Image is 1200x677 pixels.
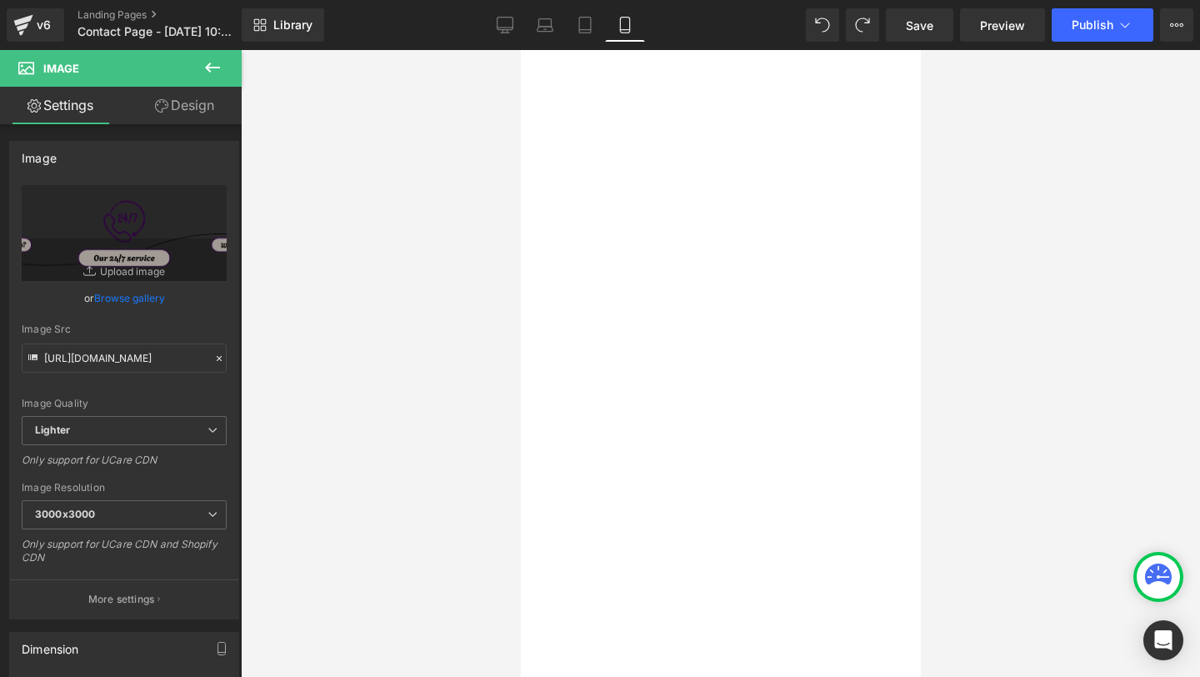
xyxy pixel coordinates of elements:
[22,482,227,494] div: Image Resolution
[242,8,324,42] a: New Library
[806,8,839,42] button: Undo
[273,18,312,33] span: Library
[22,142,57,165] div: Image
[33,14,54,36] div: v6
[960,8,1045,42] a: Preview
[124,87,245,124] a: Design
[10,579,238,619] button: More settings
[565,8,605,42] a: Tablet
[22,398,227,409] div: Image Quality
[1072,18,1113,32] span: Publish
[1143,620,1183,660] div: Open Intercom Messenger
[485,8,525,42] a: Desktop
[77,8,269,22] a: Landing Pages
[94,283,165,313] a: Browse gallery
[1052,8,1153,42] button: Publish
[22,454,227,478] div: Only support for UCare CDN
[77,25,237,38] span: Contact Page - [DATE] 10:54:07
[906,17,933,34] span: Save
[35,508,95,520] b: 3000x3000
[35,424,70,436] b: Lighter
[846,8,879,42] button: Redo
[525,8,565,42] a: Laptop
[22,289,227,307] div: or
[7,8,64,42] a: v6
[980,17,1025,34] span: Preview
[22,633,79,656] div: Dimension
[22,538,227,575] div: Only support for UCare CDN and Shopify CDN
[1160,8,1193,42] button: More
[43,62,79,75] span: Image
[22,344,227,373] input: Link
[22,323,227,335] div: Image Src
[88,592,155,607] p: More settings
[605,8,645,42] a: Mobile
